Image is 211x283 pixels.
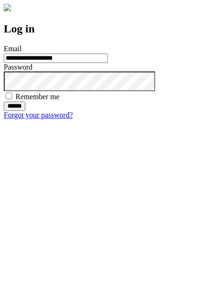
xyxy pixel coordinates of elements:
h2: Log in [4,23,207,35]
img: logo-4e3dc11c47720685a147b03b5a06dd966a58ff35d612b21f08c02c0306f2b779.png [4,4,11,11]
label: Password [4,63,32,71]
label: Remember me [15,93,60,101]
a: Forgot your password? [4,111,73,119]
label: Email [4,45,22,53]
